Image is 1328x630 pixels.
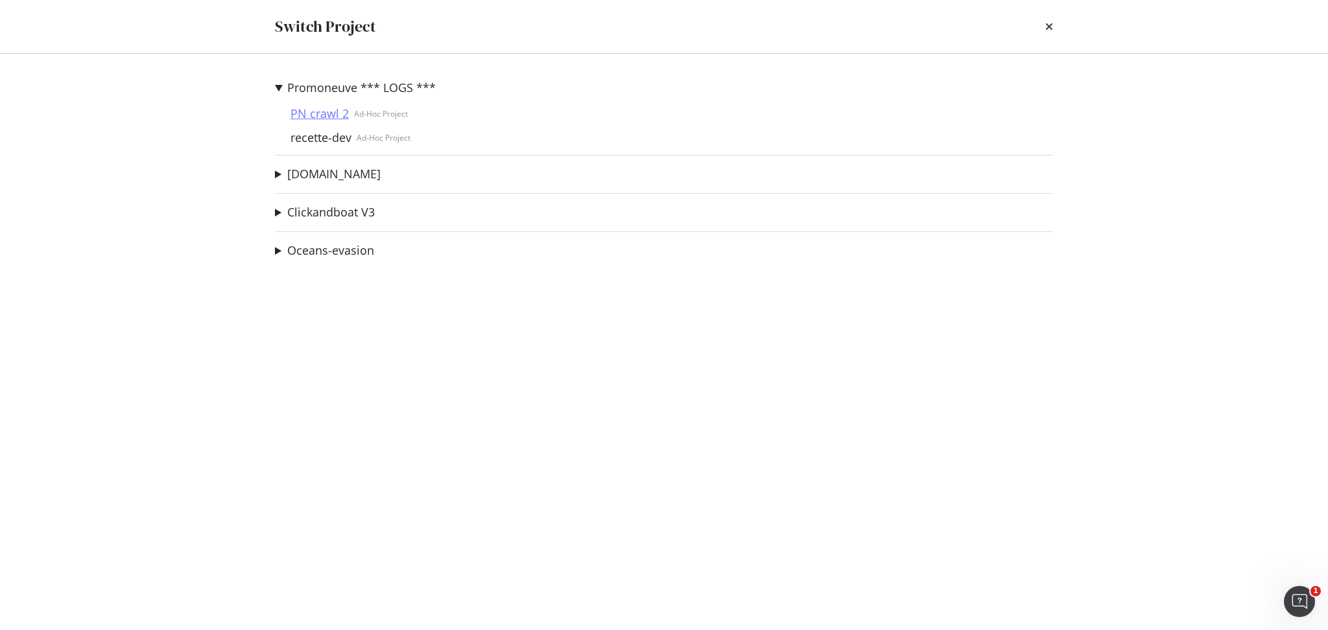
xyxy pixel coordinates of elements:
a: PN crawl 2 [285,107,354,121]
div: Ad-Hoc Project [357,132,410,143]
a: recette-dev [285,131,357,145]
summary: [DOMAIN_NAME] [275,166,381,183]
div: Switch Project [275,16,376,38]
iframe: Intercom live chat [1284,586,1315,617]
a: Oceans-evasion [287,244,374,257]
span: 1 [1310,586,1321,596]
div: Ad-Hoc Project [354,108,408,119]
a: Clickandboat V3 [287,205,375,219]
a: [DOMAIN_NAME] [287,167,381,181]
div: times [1045,16,1053,38]
summary: Oceans-evasion [275,242,374,259]
summary: Clickandboat V3 [275,204,375,221]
